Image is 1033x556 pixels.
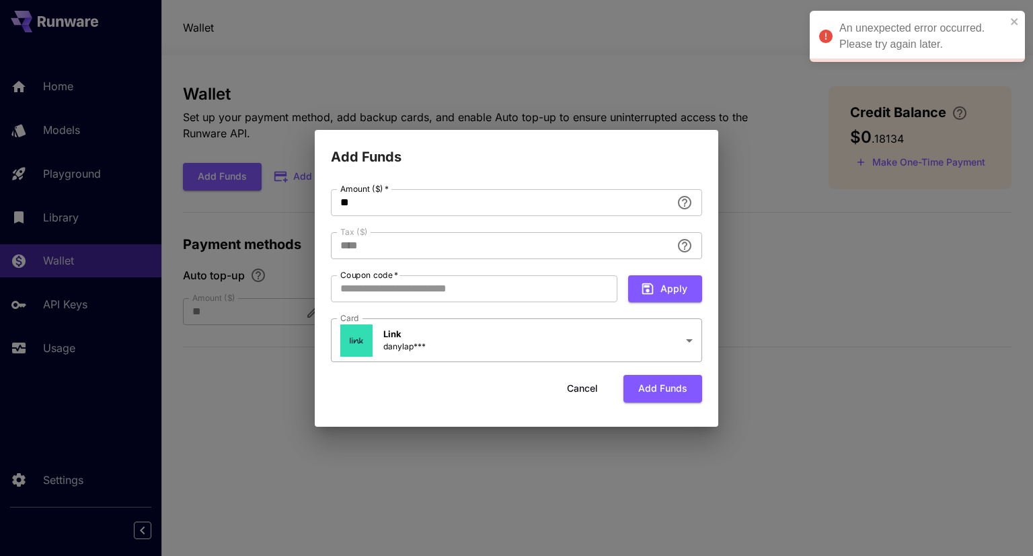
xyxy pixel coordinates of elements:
div: An unexpected error occurred. Please try again later. [839,20,1006,53]
label: Tax ($) [340,226,368,238]
label: Amount ($) [340,183,389,195]
button: Cancel [552,375,613,403]
label: Coupon code [340,269,398,281]
p: Link [383,328,426,341]
h2: Add Funds [315,130,718,168]
button: Add funds [623,375,702,403]
label: Card [340,312,359,324]
button: Apply [628,275,702,303]
button: close [1010,16,1020,27]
